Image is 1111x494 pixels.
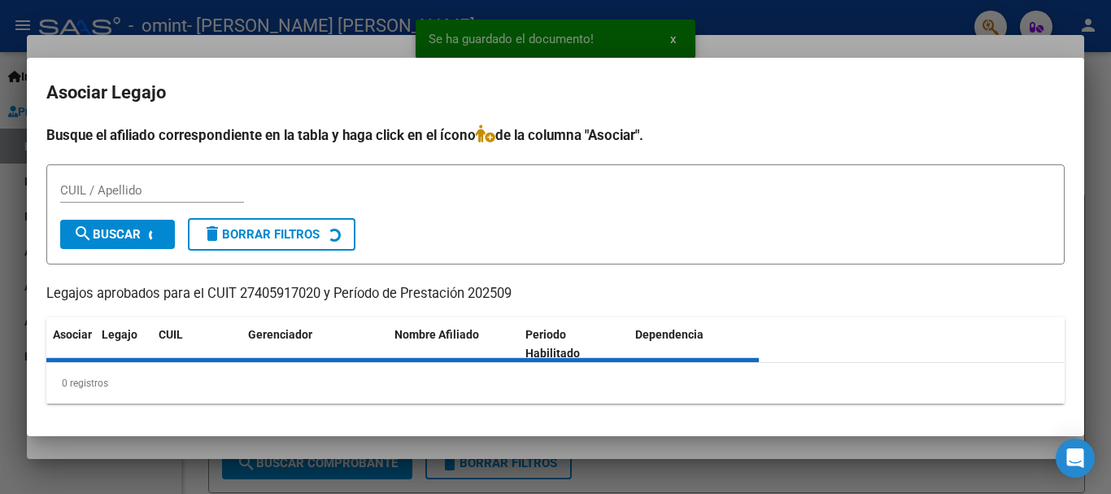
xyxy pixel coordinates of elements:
datatable-header-cell: Asociar [46,317,95,371]
datatable-header-cell: Gerenciador [242,317,388,371]
datatable-header-cell: Dependencia [629,317,760,371]
mat-icon: delete [203,224,222,243]
span: Gerenciador [248,328,312,341]
button: Buscar [60,220,175,249]
span: Borrar Filtros [203,227,320,242]
span: Periodo Habilitado [525,328,580,360]
span: Legajo [102,328,137,341]
div: Open Intercom Messenger [1056,439,1095,478]
mat-icon: search [73,224,93,243]
span: Asociar [53,328,92,341]
datatable-header-cell: CUIL [152,317,242,371]
span: Dependencia [635,328,704,341]
datatable-header-cell: Nombre Afiliado [388,317,519,371]
div: 0 registros [46,363,1065,404]
datatable-header-cell: Periodo Habilitado [519,317,629,371]
span: CUIL [159,328,183,341]
datatable-header-cell: Legajo [95,317,152,371]
p: Legajos aprobados para el CUIT 27405917020 y Período de Prestación 202509 [46,284,1065,304]
span: Nombre Afiliado [394,328,479,341]
h4: Busque el afiliado correspondiente en la tabla y haga click en el ícono de la columna "Asociar". [46,125,1065,146]
span: Buscar [73,227,141,242]
h2: Asociar Legajo [46,77,1065,108]
button: Borrar Filtros [188,218,355,251]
